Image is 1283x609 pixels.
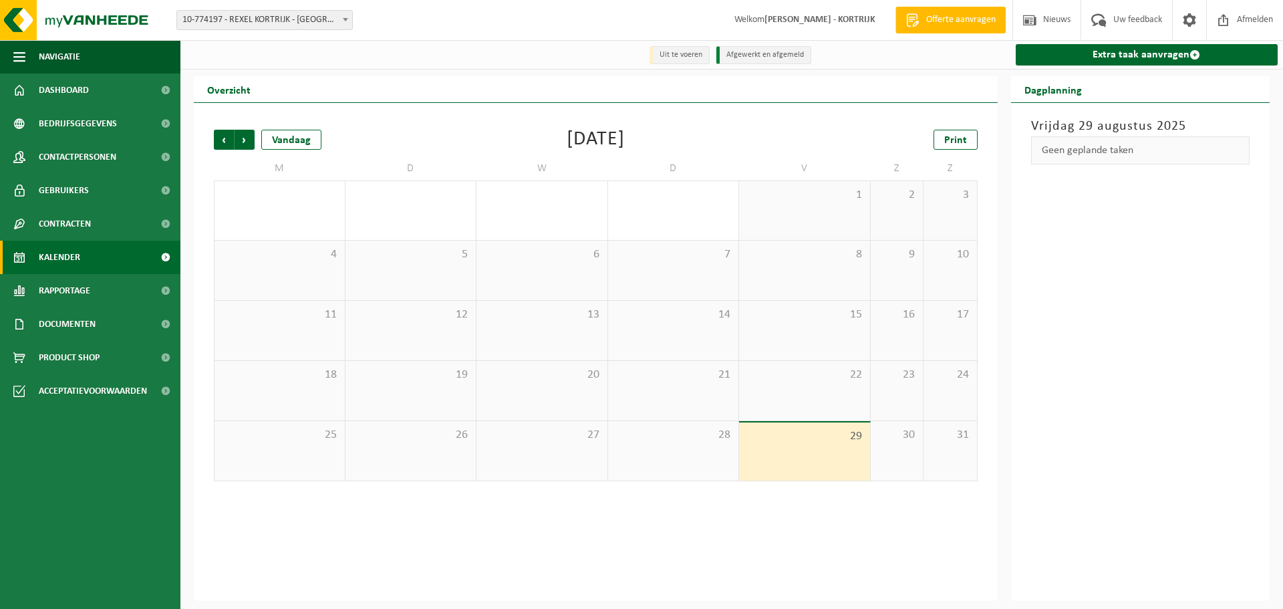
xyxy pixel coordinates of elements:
[352,247,470,262] span: 5
[877,308,917,322] span: 16
[930,247,970,262] span: 10
[39,174,89,207] span: Gebruikers
[39,40,80,74] span: Navigatie
[221,308,338,322] span: 11
[877,428,917,443] span: 30
[39,74,89,107] span: Dashboard
[39,107,117,140] span: Bedrijfsgegevens
[746,308,863,322] span: 15
[934,130,978,150] a: Print
[877,247,917,262] span: 9
[930,188,970,203] span: 3
[352,308,470,322] span: 12
[214,156,345,180] td: M
[923,156,977,180] td: Z
[352,368,470,382] span: 19
[615,247,732,262] span: 7
[716,46,811,64] li: Afgewerkt en afgemeld
[39,308,96,341] span: Documenten
[746,188,863,203] span: 1
[483,428,601,443] span: 27
[567,130,625,150] div: [DATE]
[930,428,970,443] span: 31
[177,11,352,29] span: 10-774197 - REXEL KORTRIJK - KUURNE
[746,429,863,444] span: 29
[746,368,863,382] span: 22
[871,156,924,180] td: Z
[235,130,255,150] span: Volgende
[483,247,601,262] span: 6
[930,368,970,382] span: 24
[261,130,321,150] div: Vandaag
[1031,136,1250,164] div: Geen geplande taken
[615,308,732,322] span: 14
[39,241,80,274] span: Kalender
[615,368,732,382] span: 21
[608,156,740,180] td: D
[1011,76,1095,102] h2: Dagplanning
[877,188,917,203] span: 2
[877,368,917,382] span: 23
[194,76,264,102] h2: Overzicht
[930,308,970,322] span: 17
[39,207,91,241] span: Contracten
[615,428,732,443] span: 28
[1016,44,1278,66] a: Extra taak aanvragen
[221,368,338,382] span: 18
[483,368,601,382] span: 20
[895,7,1006,33] a: Offerte aanvragen
[1031,116,1250,136] h3: Vrijdag 29 augustus 2025
[39,341,100,374] span: Product Shop
[345,156,477,180] td: D
[476,156,608,180] td: W
[944,135,967,146] span: Print
[352,428,470,443] span: 26
[221,428,338,443] span: 25
[39,140,116,174] span: Contactpersonen
[221,247,338,262] span: 4
[739,156,871,180] td: V
[746,247,863,262] span: 8
[176,10,353,30] span: 10-774197 - REXEL KORTRIJK - KUURNE
[483,308,601,322] span: 13
[650,46,710,64] li: Uit te voeren
[39,374,147,408] span: Acceptatievoorwaarden
[923,13,999,27] span: Offerte aanvragen
[214,130,234,150] span: Vorige
[39,274,90,308] span: Rapportage
[764,15,875,25] strong: [PERSON_NAME] - KORTRIJK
